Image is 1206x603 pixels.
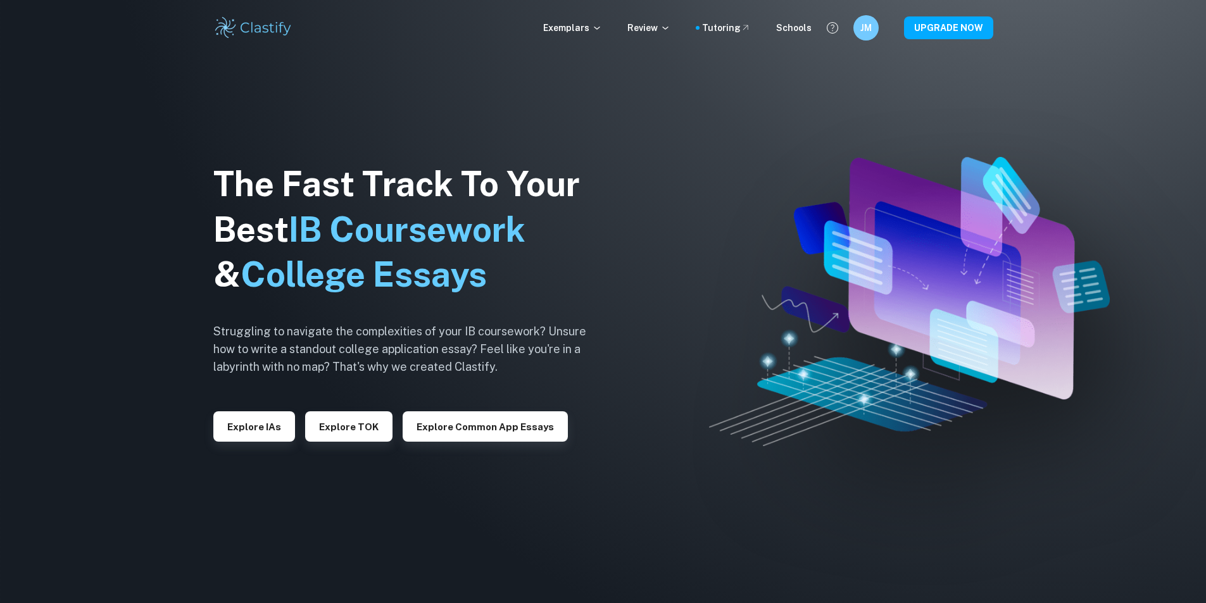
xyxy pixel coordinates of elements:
[822,17,843,39] button: Help and Feedback
[904,16,993,39] button: UPGRADE NOW
[305,420,393,432] a: Explore TOK
[403,411,568,442] button: Explore Common App essays
[709,157,1110,446] img: Clastify hero
[305,411,393,442] button: Explore TOK
[213,420,295,432] a: Explore IAs
[213,323,606,376] h6: Struggling to navigate the complexities of your IB coursework? Unsure how to write a standout col...
[853,15,879,40] button: JM
[241,254,487,294] span: College Essays
[543,21,602,35] p: Exemplars
[776,21,812,35] a: Schools
[213,161,606,298] h1: The Fast Track To Your Best &
[403,420,568,432] a: Explore Common App essays
[213,411,295,442] button: Explore IAs
[702,21,751,35] a: Tutoring
[627,21,670,35] p: Review
[858,21,873,35] h6: JM
[289,209,525,249] span: IB Coursework
[213,15,294,40] img: Clastify logo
